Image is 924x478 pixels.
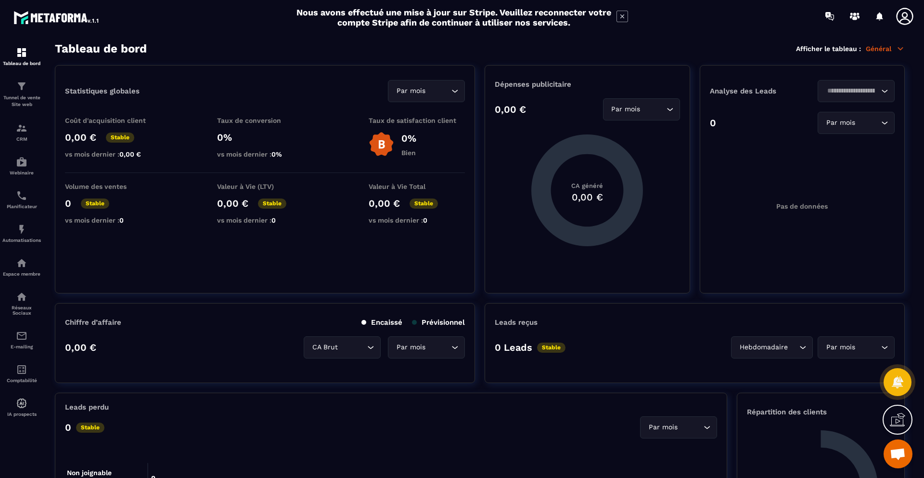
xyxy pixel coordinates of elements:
p: 0,00 € [495,104,526,115]
p: 0,00 € [65,132,96,143]
a: automationsautomationsWebinaire [2,149,41,183]
img: automations [16,156,27,168]
p: Prévisionnel [412,318,465,327]
p: Bien [401,149,416,157]
img: b-badge-o.b3b20ee6.svg [369,132,394,157]
p: Stable [76,423,104,433]
p: vs mois dernier : [217,216,313,224]
p: 0,00 € [65,342,96,353]
input: Search for option [857,118,879,128]
input: Search for option [857,342,879,353]
a: formationformationTunnel de vente Site web [2,73,41,115]
a: social-networksocial-networkRéseaux Sociaux [2,284,41,323]
p: Taux de satisfaction client [369,117,465,124]
div: Search for option [603,98,680,120]
p: Stable [81,199,109,209]
span: 0,00 € [119,150,141,158]
p: Stable [258,199,286,209]
p: Tunnel de vente Site web [2,94,41,108]
p: E-mailing [2,344,41,349]
a: emailemailE-mailing [2,323,41,357]
img: social-network [16,291,27,303]
p: Volume des ventes [65,183,161,190]
p: Dépenses publicitaire [495,80,680,89]
div: Ouvrir le chat [884,439,912,468]
a: formationformationTableau de bord [2,40,41,73]
p: 0 [65,422,71,433]
input: Search for option [824,86,879,96]
p: vs mois dernier : [217,150,313,158]
p: 0 [710,117,716,129]
p: Espace membre [2,271,41,277]
h2: Nous avons effectué une mise à jour sur Stripe. Veuillez reconnecter votre compte Stripe afin de ... [296,7,612,27]
div: Search for option [304,336,381,358]
span: Par mois [646,422,680,433]
p: vs mois dernier : [65,150,161,158]
p: Tableau de bord [2,61,41,66]
p: vs mois dernier : [65,216,161,224]
img: formation [16,122,27,134]
p: Encaissé [361,318,402,327]
p: 0,00 € [217,198,248,209]
img: automations [16,398,27,409]
input: Search for option [427,342,449,353]
p: Afficher le tableau : [796,45,861,53]
span: 0 [119,216,124,224]
p: Chiffre d’affaire [65,318,121,327]
input: Search for option [790,342,797,353]
p: IA prospects [2,412,41,417]
p: 0,00 € [369,198,400,209]
p: Pas de données [776,202,828,210]
p: Comptabilité [2,378,41,383]
p: Statistiques globales [65,87,140,95]
span: 0 [423,216,427,224]
div: Search for option [731,336,813,358]
p: CRM [2,136,41,142]
p: Répartition des clients [747,408,895,416]
p: Valeur à Vie (LTV) [217,183,313,190]
div: Search for option [640,416,717,438]
a: accountantaccountantComptabilité [2,357,41,390]
p: Réseaux Sociaux [2,305,41,316]
span: Par mois [824,342,857,353]
p: 0% [401,133,416,144]
div: Search for option [388,80,465,102]
span: Hebdomadaire [737,342,790,353]
p: Planificateur [2,204,41,209]
img: logo [13,9,100,26]
img: automations [16,257,27,269]
img: email [16,330,27,342]
p: Stable [537,343,565,353]
img: accountant [16,364,27,375]
p: Taux de conversion [217,117,313,124]
p: Leads perdu [65,403,109,412]
a: formationformationCRM [2,115,41,149]
span: Par mois [609,104,642,115]
p: vs mois dernier : [369,216,465,224]
tspan: Non joignable [67,469,112,477]
span: 0 [271,216,276,224]
div: Search for option [818,112,895,134]
p: Coût d'acquisition client [65,117,161,124]
p: Webinaire [2,170,41,175]
p: 0 Leads [495,342,532,353]
p: Leads reçus [495,318,538,327]
input: Search for option [642,104,664,115]
img: formation [16,47,27,58]
span: Par mois [394,86,427,96]
div: Search for option [388,336,465,358]
p: Valeur à Vie Total [369,183,465,190]
a: automationsautomationsAutomatisations [2,216,41,250]
p: Général [866,44,905,53]
div: Search for option [818,80,895,102]
p: 0% [217,132,313,143]
img: scheduler [16,190,27,201]
img: formation [16,80,27,92]
p: Stable [410,199,438,209]
a: schedulerschedulerPlanificateur [2,183,41,216]
input: Search for option [680,422,701,433]
img: automations [16,224,27,235]
input: Search for option [427,86,449,96]
p: Stable [106,133,134,143]
p: 0 [65,198,71,209]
